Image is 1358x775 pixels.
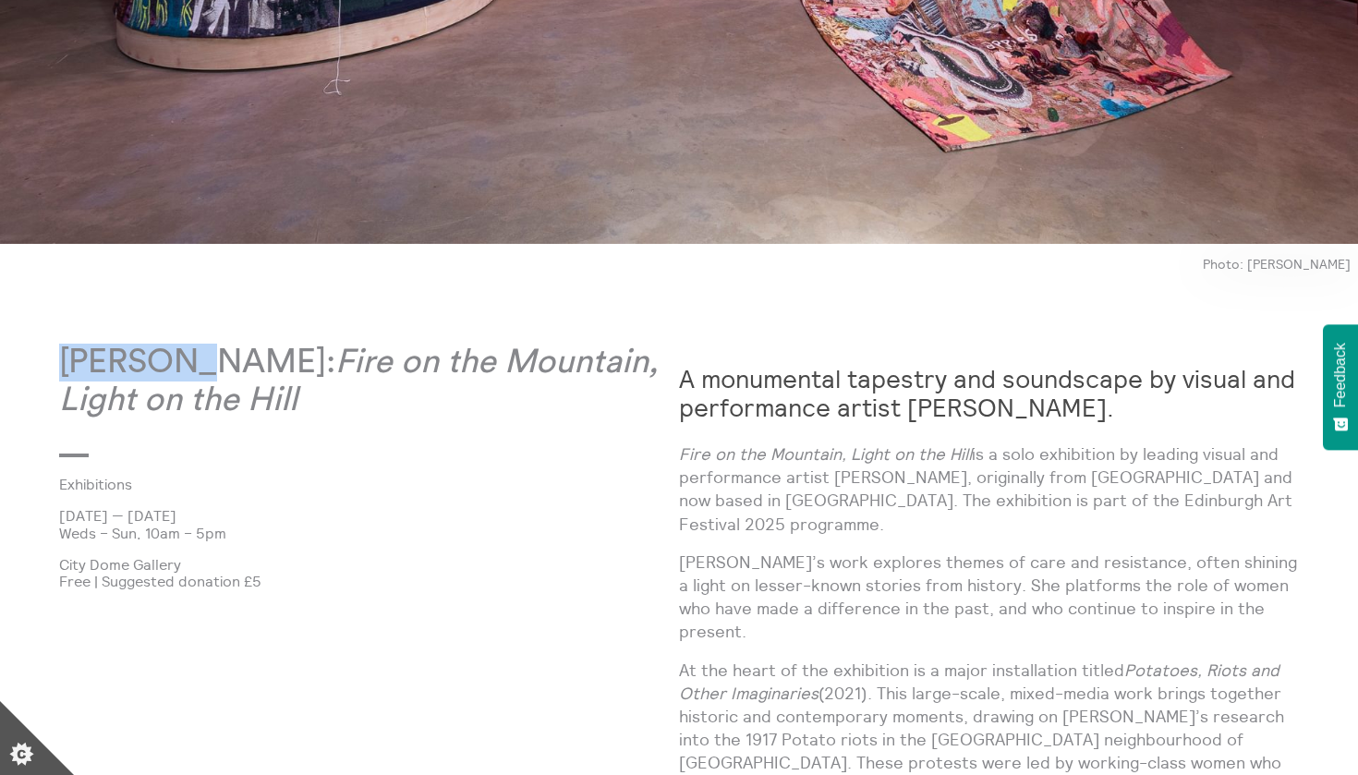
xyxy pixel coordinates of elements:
p: [DATE] — [DATE] [59,507,679,524]
p: is a solo exhibition by leading visual and performance artist [PERSON_NAME], originally from [GEO... [679,442,1299,536]
button: Feedback - Show survey [1323,324,1358,450]
p: [PERSON_NAME]’s work explores themes of care and resistance, often shining a light on lesser-know... [679,551,1299,644]
p: Free | Suggested donation £5 [59,573,679,589]
a: Exhibitions [59,476,649,492]
em: Fire on the Mountain, Light on the Hill [59,345,659,417]
em: Fire on the Mountain, Light on the Hill [679,443,972,465]
strong: A monumental tapestry and soundscape by visual and performance artist [PERSON_NAME]. [679,363,1295,423]
p: Weds – Sun, 10am – 5pm [59,525,679,541]
span: Feedback [1332,343,1349,407]
em: Potatoes, Riots and Other Imaginaries [679,660,1279,704]
p: [PERSON_NAME]: [59,344,679,420]
p: City Dome Gallery [59,556,679,573]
